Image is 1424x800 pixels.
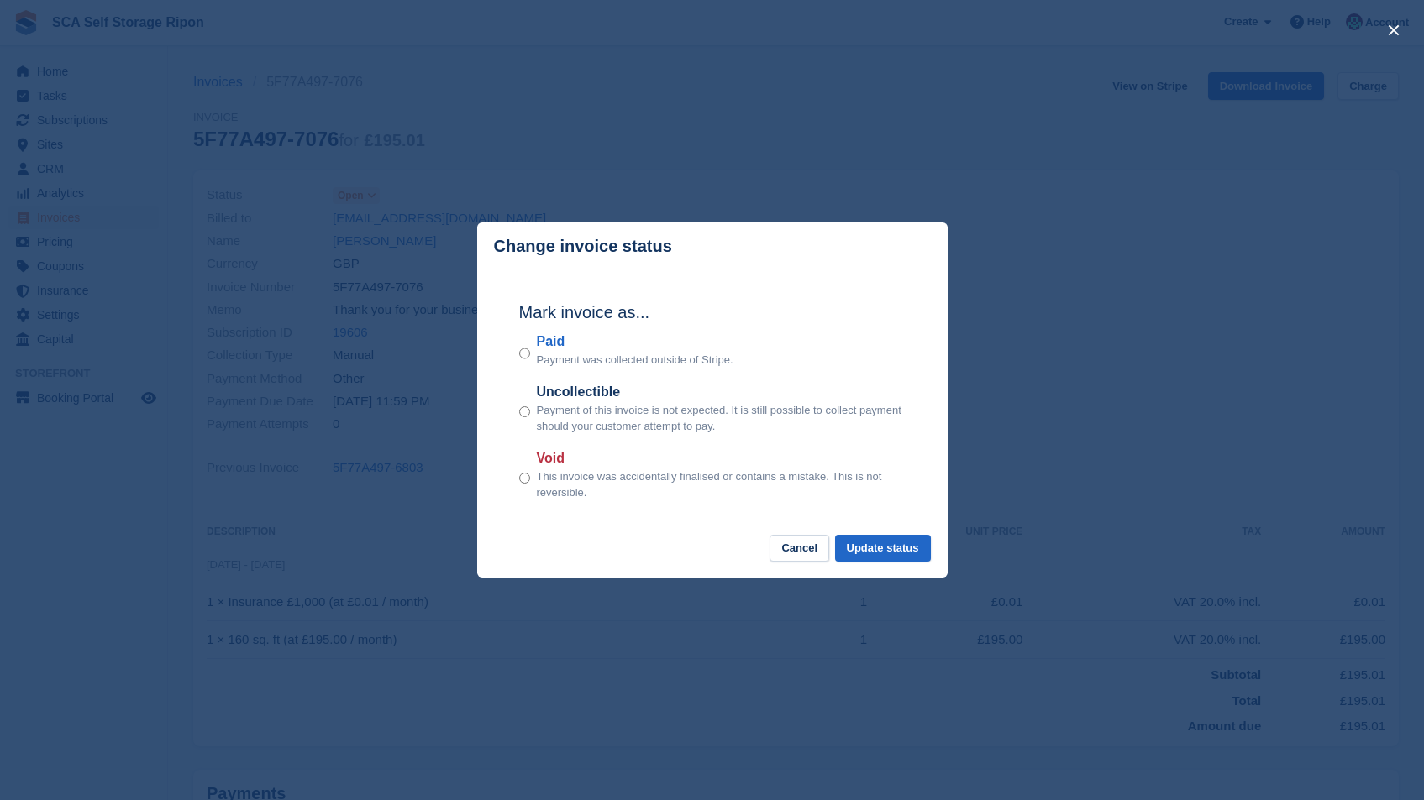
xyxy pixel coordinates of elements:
[770,535,829,562] button: Cancel
[537,352,733,369] p: Payment was collected outside of Stripe.
[519,300,906,325] h2: Mark invoice as...
[835,535,931,562] button: Update status
[537,468,906,501] p: This invoice was accidentally finalised or contains a mistake. This is not reversible.
[537,448,906,468] label: Void
[537,382,906,402] label: Uncollectible
[1380,17,1407,44] button: close
[537,402,906,435] p: Payment of this invoice is not expected. It is still possible to collect payment should your cust...
[537,332,733,352] label: Paid
[494,237,672,256] p: Change invoice status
